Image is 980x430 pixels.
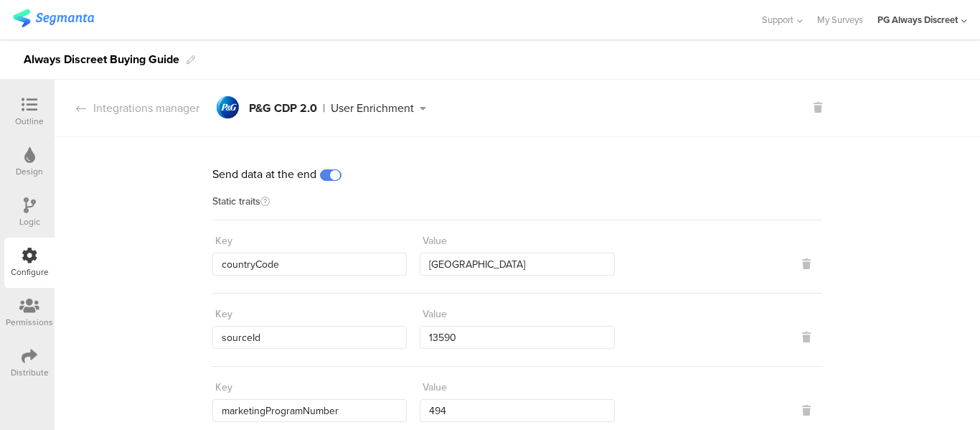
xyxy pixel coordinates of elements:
[16,165,43,178] div: Design
[323,103,325,114] div: |
[15,115,44,128] div: Outline
[215,307,232,322] div: Key
[55,100,199,116] div: Integrations manager
[423,380,447,395] div: Value
[24,48,179,71] div: Always Discreet Buying Guide
[249,103,317,114] div: P&G CDP 2.0
[212,326,407,349] input: Enter key...
[420,399,614,422] input: Enter value...
[13,9,94,27] img: segmanta logo
[215,380,232,395] div: Key
[11,266,49,279] div: Configure
[877,13,958,27] div: PG Always Discreet
[212,253,407,276] input: Enter key...
[19,215,40,228] div: Logic
[420,253,614,276] input: Enter value...
[331,103,414,114] div: User Enrichment
[212,399,407,422] input: Enter key...
[762,13,793,27] span: Support
[420,326,614,349] input: Enter value...
[212,166,822,182] div: Send data at the end
[11,366,49,379] div: Distribute
[212,197,822,220] div: Static traits
[6,316,53,329] div: Permissions
[423,233,447,248] div: Value
[423,307,447,322] div: Value
[215,233,232,248] div: Key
